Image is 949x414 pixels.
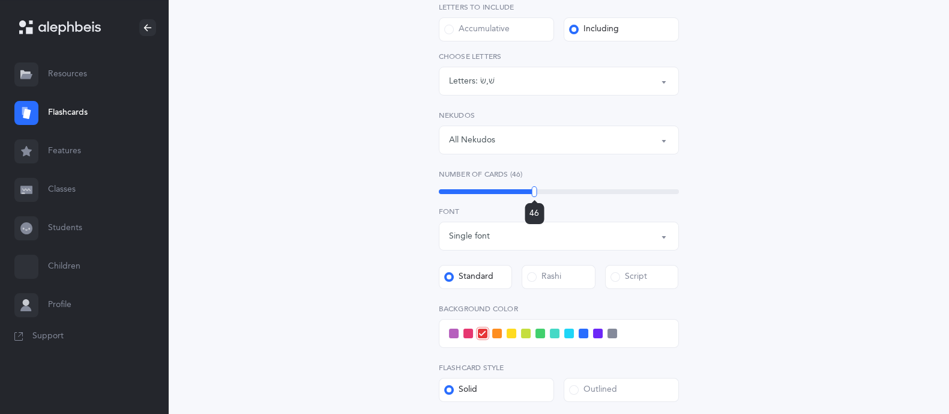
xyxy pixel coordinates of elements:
[529,209,539,218] span: 46
[439,303,679,314] label: Background color
[449,75,480,88] div: Letters:
[449,230,490,243] div: Single font
[439,51,679,62] label: Choose letters
[480,75,495,88] div: שׁ , שׂ
[439,206,679,217] label: Font
[444,384,477,396] div: Solid
[439,110,679,121] label: Nekudos
[439,169,679,180] label: Number of Cards (46)
[527,271,561,283] div: Rashi
[439,67,679,96] button: שׁ, שׂ
[444,23,510,35] div: Accumulative
[439,222,679,251] button: Single font
[449,134,495,147] div: All Nekudos
[569,23,619,35] div: Including
[439,362,679,373] label: Flashcard Style
[569,384,617,396] div: Outlined
[610,271,647,283] div: Script
[889,354,935,400] iframe: Drift Widget Chat Controller
[439,2,679,13] label: Letters to include
[439,126,679,154] button: All Nekudos
[32,330,64,342] span: Support
[444,271,493,283] div: Standard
